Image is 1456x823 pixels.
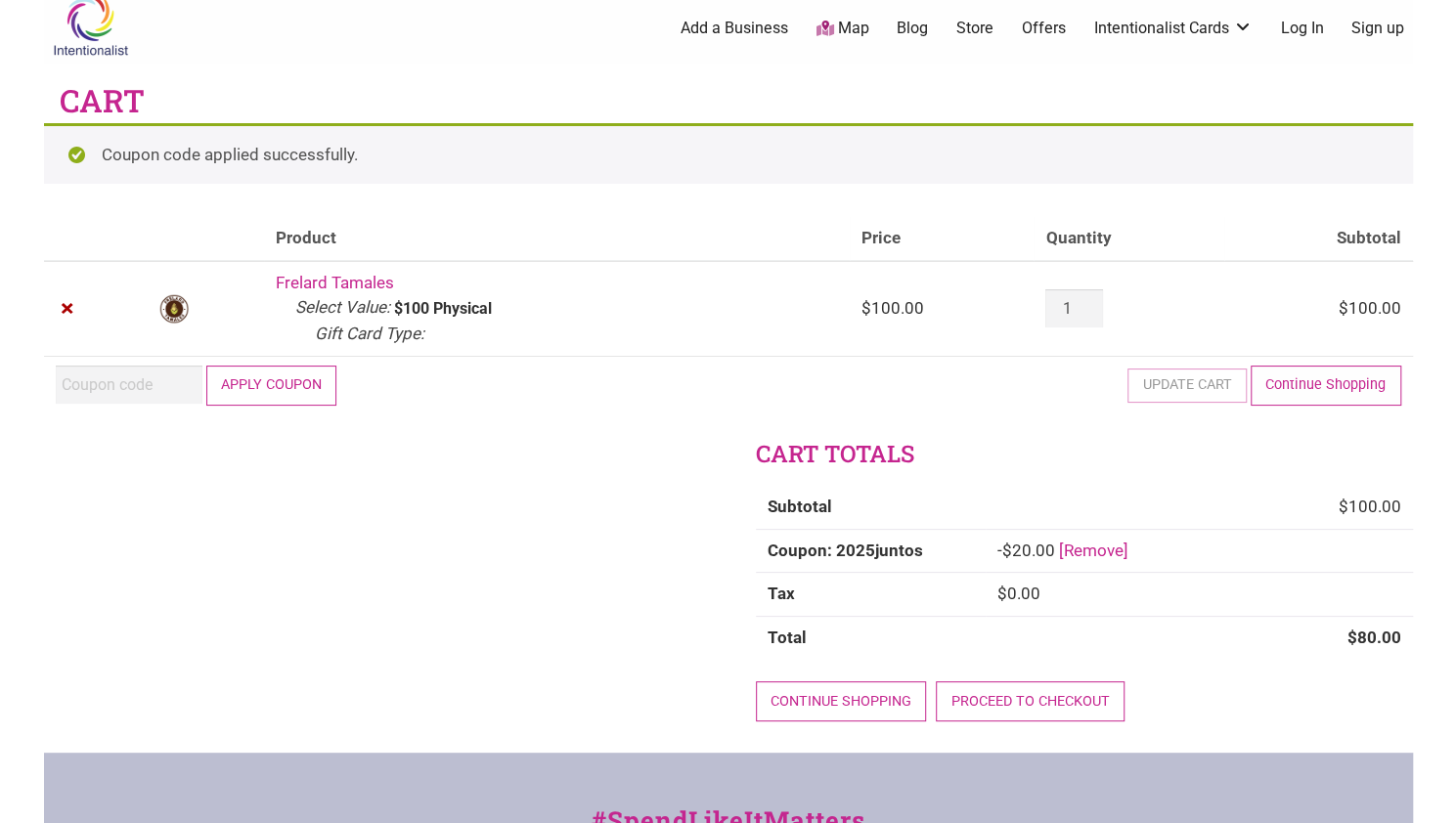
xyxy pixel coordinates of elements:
span: 20.00 [1002,541,1055,560]
img: Frelard Tamales logo [158,293,190,325]
dt: Gift Card Type: [315,322,424,347]
span: $ [1339,497,1348,516]
bdi: 100.00 [861,298,924,318]
a: Add a Business [681,18,788,39]
bdi: 80.00 [1347,628,1401,647]
dt: Select Value: [295,295,390,321]
bdi: 0.00 [997,584,1040,603]
th: Total [756,616,986,660]
a: Intentionalist Cards [1094,18,1253,39]
p: Physical [433,301,492,317]
span: $ [1002,541,1012,560]
a: Blog [897,18,928,39]
th: Coupon: 2025juntos [756,529,986,573]
td: - [986,529,1413,573]
a: Continue Shopping [1251,366,1401,406]
th: Quantity [1034,217,1224,261]
th: Price [850,217,1034,261]
a: Log In [1280,18,1323,39]
bdi: 100.00 [1339,497,1401,516]
th: Subtotal [1224,217,1413,261]
button: Update cart [1127,368,1247,402]
a: Frelard Tamales [276,273,394,292]
a: Offers [1022,18,1066,39]
span: $ [861,298,871,318]
input: Coupon code [56,366,202,404]
button: Apply coupon [206,366,337,406]
a: Store [956,18,993,39]
h1: Cart [60,79,145,123]
a: Map [816,18,868,40]
a: Remove Frelard Tamales from cart [56,296,81,322]
div: Coupon code applied successfully. [44,123,1413,185]
th: Subtotal [756,486,986,529]
bdi: 100.00 [1339,298,1401,318]
a: Remove 2025juntos coupon [1059,541,1128,560]
a: Continue shopping [756,681,927,721]
span: $ [1339,298,1348,318]
p: $100 [394,301,429,317]
span: $ [1347,628,1357,647]
a: Sign up [1351,18,1404,39]
h2: Cart totals [756,438,1413,471]
th: Product [264,217,850,261]
th: Tax [756,572,986,616]
a: Proceed to checkout [936,681,1125,721]
input: Product quantity [1045,289,1102,327]
span: $ [997,584,1007,603]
